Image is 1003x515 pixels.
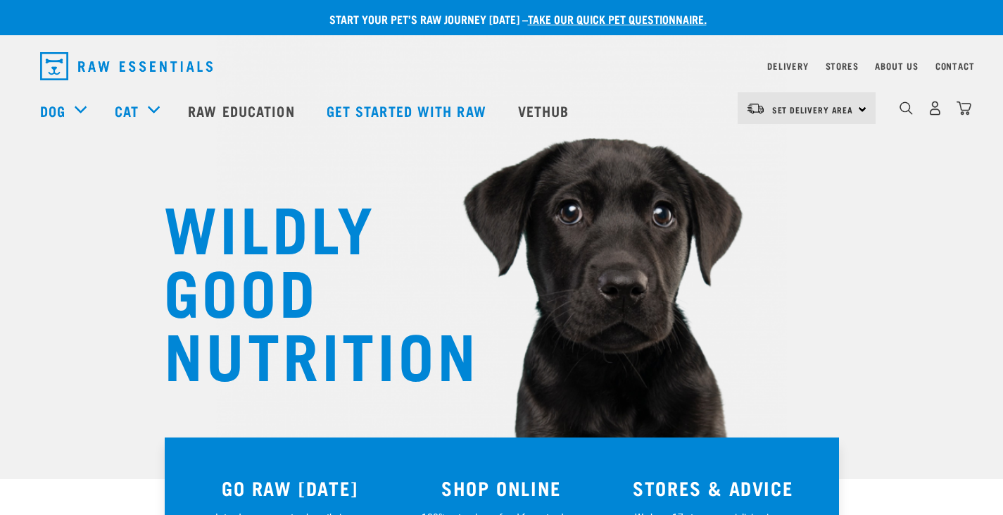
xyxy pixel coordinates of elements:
[504,82,587,139] a: Vethub
[900,101,913,115] img: home-icon-1@2x.png
[746,102,765,115] img: van-moving.png
[115,100,139,121] a: Cat
[928,101,942,116] img: user.png
[193,477,388,499] h3: GO RAW [DATE]
[826,63,859,68] a: Stores
[528,15,707,22] a: take our quick pet questionnaire.
[772,107,854,112] span: Set Delivery Area
[404,477,599,499] h3: SHOP ONLINE
[174,82,312,139] a: Raw Education
[875,63,918,68] a: About Us
[313,82,504,139] a: Get started with Raw
[957,101,971,116] img: home-icon@2x.png
[29,46,975,86] nav: dropdown navigation
[164,194,446,384] h1: WILDLY GOOD NUTRITION
[616,477,811,499] h3: STORES & ADVICE
[40,100,65,121] a: Dog
[935,63,975,68] a: Contact
[767,63,808,68] a: Delivery
[40,52,213,80] img: Raw Essentials Logo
